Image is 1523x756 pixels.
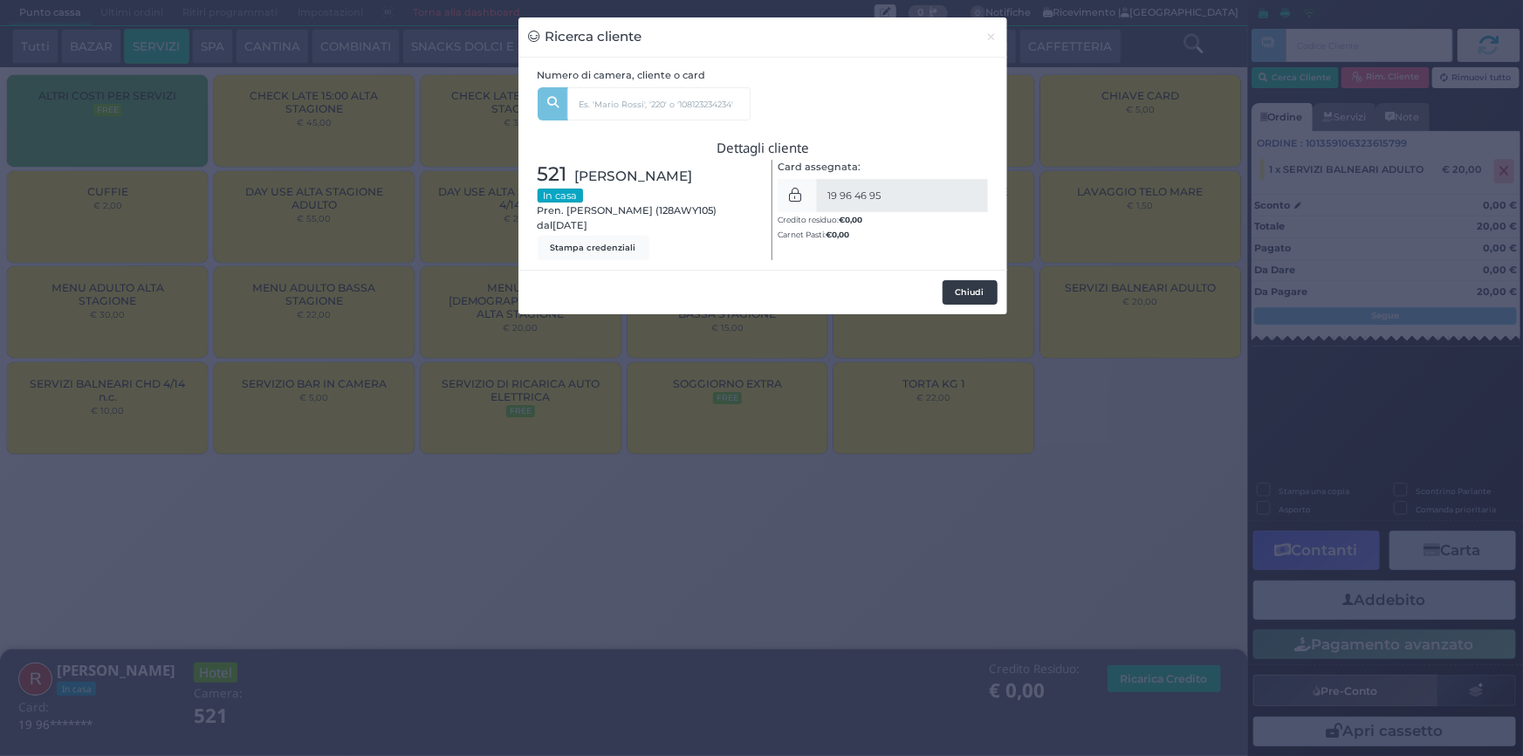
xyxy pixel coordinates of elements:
[538,189,583,203] small: In casa
[538,236,649,260] button: Stampa credenziali
[943,280,998,305] button: Chiudi
[567,87,751,120] input: Es. 'Mario Rossi', '220' o '108123234234'
[528,160,763,260] div: Pren. [PERSON_NAME] (128AWY105) dal
[778,215,862,224] small: Credito residuo:
[986,27,998,46] span: ×
[538,160,567,189] span: 521
[778,230,849,239] small: Carnet Pasti:
[538,68,706,83] label: Numero di camera, cliente o card
[845,214,862,225] span: 0,00
[826,230,849,239] b: €
[839,215,862,224] b: €
[575,166,693,186] span: [PERSON_NAME]
[538,141,989,155] h3: Dettagli cliente
[977,17,1007,57] button: Chiudi
[832,229,849,240] span: 0,00
[528,27,642,47] h3: Ricerca cliente
[778,160,861,175] label: Card assegnata:
[553,218,588,233] span: [DATE]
